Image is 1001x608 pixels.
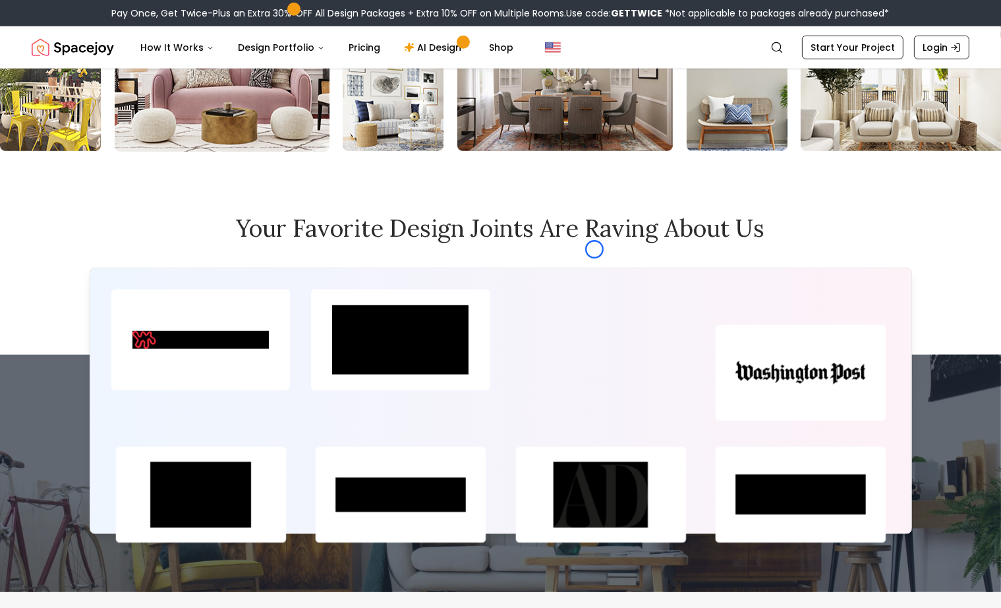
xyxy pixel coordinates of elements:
a: AI Design [393,34,476,61]
img: spacejoy happy customer [115,447,285,543]
a: Spacejoy [32,34,114,61]
b: GETTWICE [612,7,663,20]
a: Shop [478,34,524,61]
span: Use code: [567,7,663,20]
a: Pricing [338,34,391,61]
button: How It Works [130,34,225,61]
img: spacejoy happy customer [111,289,291,390]
div: Pay Once, Get Twice-Plus an Extra 30% OFF All Design Packages + Extra 10% OFF on Multiple Rooms. [112,7,890,20]
nav: Main [130,34,524,61]
img: spacejoy happy customer [716,325,886,421]
h2: Your favorite design joints are raving about us [32,215,969,241]
span: *Not applicable to packages already purchased* [663,7,890,20]
img: spacejoy happy customer [716,447,886,543]
nav: Global [32,26,969,69]
img: spacejoy happy customer [316,447,486,543]
img: spacejoy happy customer [311,289,490,390]
img: United States [545,40,561,55]
img: Spacejoy Logo [32,34,114,61]
a: Start Your Project [802,36,903,59]
img: spacejoy happy customer [515,447,685,543]
a: Login [914,36,969,59]
button: Design Portfolio [227,34,335,61]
